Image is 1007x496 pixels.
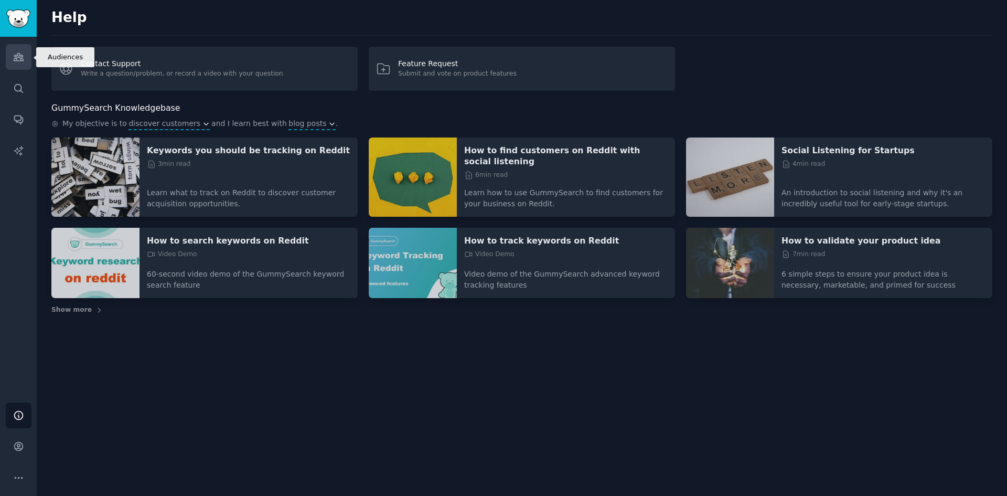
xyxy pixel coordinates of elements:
span: Video Demo [147,250,197,259]
img: How to track keywords on Reddit [369,228,457,299]
a: Contact SupportWrite a question/problem, or record a video with your question [51,47,358,91]
span: blog posts [288,118,326,129]
div: Feature Request [398,58,517,69]
p: An introduction to social listening and why it's an incredibly useful tool for early-stage startups. [781,180,985,209]
a: How to find customers on Reddit with social listening [464,145,668,167]
span: 3 min read [147,160,190,169]
p: Learn what to track on Reddit to discover customer acquisition opportunities. [147,180,350,209]
a: Feature RequestSubmit and vote on product features [369,47,675,91]
img: GummySearch logo [6,9,30,28]
img: How to find customers on Reddit with social listening [369,138,457,217]
span: 6 min read [464,171,508,180]
a: Social Listening for Startups [781,145,985,156]
a: How to validate your product idea [781,235,985,246]
img: Keywords you should be tracking on Reddit [51,138,140,217]
span: 7 min read [781,250,825,259]
span: Video Demo [464,250,515,259]
a: Keywords you should be tracking on Reddit [147,145,350,156]
a: How to search keywords on Reddit [147,235,350,246]
h2: Help [51,9,992,26]
img: How to search keywords on Reddit [51,228,140,299]
div: Submit and vote on product features [398,69,517,79]
p: 60-second video demo of the GummySearch keyword search feature [147,261,350,291]
span: Show more [51,305,92,315]
button: discover customers [128,118,209,129]
p: Learn how to use GummySearch to find customers for your business on Reddit. [464,180,668,209]
p: 6 simple steps to ensure your product idea is necessary, marketable, and primed for success [781,261,985,291]
span: My objective is to [62,118,127,130]
a: How to track keywords on Reddit [464,235,668,246]
img: How to validate your product idea [686,228,774,299]
img: Social Listening for Startups [686,138,774,217]
span: 4 min read [781,160,825,169]
button: blog posts [288,118,336,129]
span: and I learn best with [211,118,287,130]
p: Video demo of the GummySearch advanced keyword tracking features [464,261,668,291]
span: discover customers [128,118,200,129]
div: . [51,118,992,130]
h2: GummySearch Knowledgebase [51,102,180,115]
